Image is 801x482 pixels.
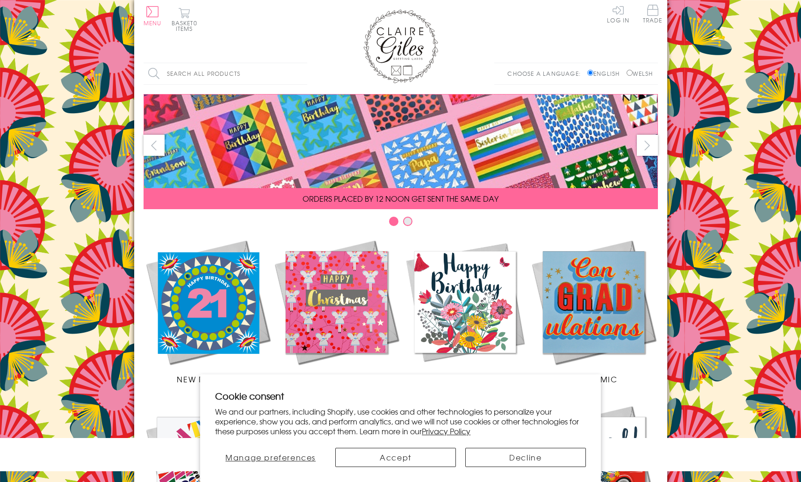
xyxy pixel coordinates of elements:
a: Christmas [272,238,401,385]
span: ORDERS PLACED BY 12 NOON GET SENT THE SAME DAY [303,193,498,204]
span: Trade [643,5,663,23]
span: Menu [144,19,162,27]
input: Search [298,63,307,84]
h2: Cookie consent [215,389,586,402]
img: Claire Giles Greetings Cards [363,9,438,83]
button: Manage preferences [215,448,326,467]
button: Basket0 items [172,7,197,31]
label: English [587,69,624,78]
span: Academic [570,373,618,385]
a: Log In [607,5,629,23]
a: Birthdays [401,238,529,385]
button: Carousel Page 2 [403,217,412,226]
div: Carousel Pagination [144,216,658,231]
button: prev [144,135,165,156]
span: Birthdays [442,373,487,385]
a: New Releases [144,238,272,385]
span: 0 items [176,19,197,33]
a: Trade [643,5,663,25]
a: Privacy Policy [422,425,470,437]
span: Christmas [312,373,360,385]
span: New Releases [177,373,238,385]
button: Carousel Page 1 (Current Slide) [389,217,398,226]
button: next [637,135,658,156]
button: Menu [144,6,162,26]
label: Welsh [627,69,653,78]
a: Academic [529,238,658,385]
button: Accept [335,448,456,467]
span: Manage preferences [225,452,316,463]
button: Decline [465,448,586,467]
input: Welsh [627,70,633,76]
input: Search all products [144,63,307,84]
input: English [587,70,593,76]
p: Choose a language: [507,69,585,78]
p: We and our partners, including Shopify, use cookies and other technologies to personalize your ex... [215,407,586,436]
